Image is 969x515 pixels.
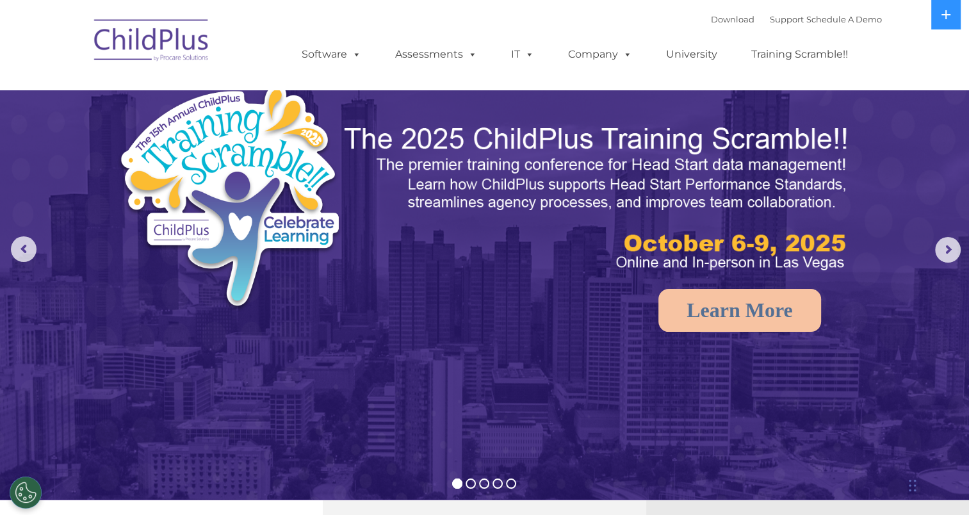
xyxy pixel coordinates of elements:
[711,14,754,24] a: Download
[770,14,804,24] a: Support
[711,14,882,24] font: |
[658,289,821,332] a: Learn More
[738,42,861,67] a: Training Scramble!!
[905,454,969,515] iframe: Chat Widget
[806,14,882,24] a: Schedule A Demo
[88,10,216,74] img: ChildPlus by Procare Solutions
[178,137,232,147] span: Phone number
[498,42,547,67] a: IT
[555,42,645,67] a: Company
[10,477,42,509] button: Cookies Settings
[653,42,730,67] a: University
[178,85,217,94] span: Last name
[909,466,916,505] div: Drag
[382,42,490,67] a: Assessments
[289,42,374,67] a: Software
